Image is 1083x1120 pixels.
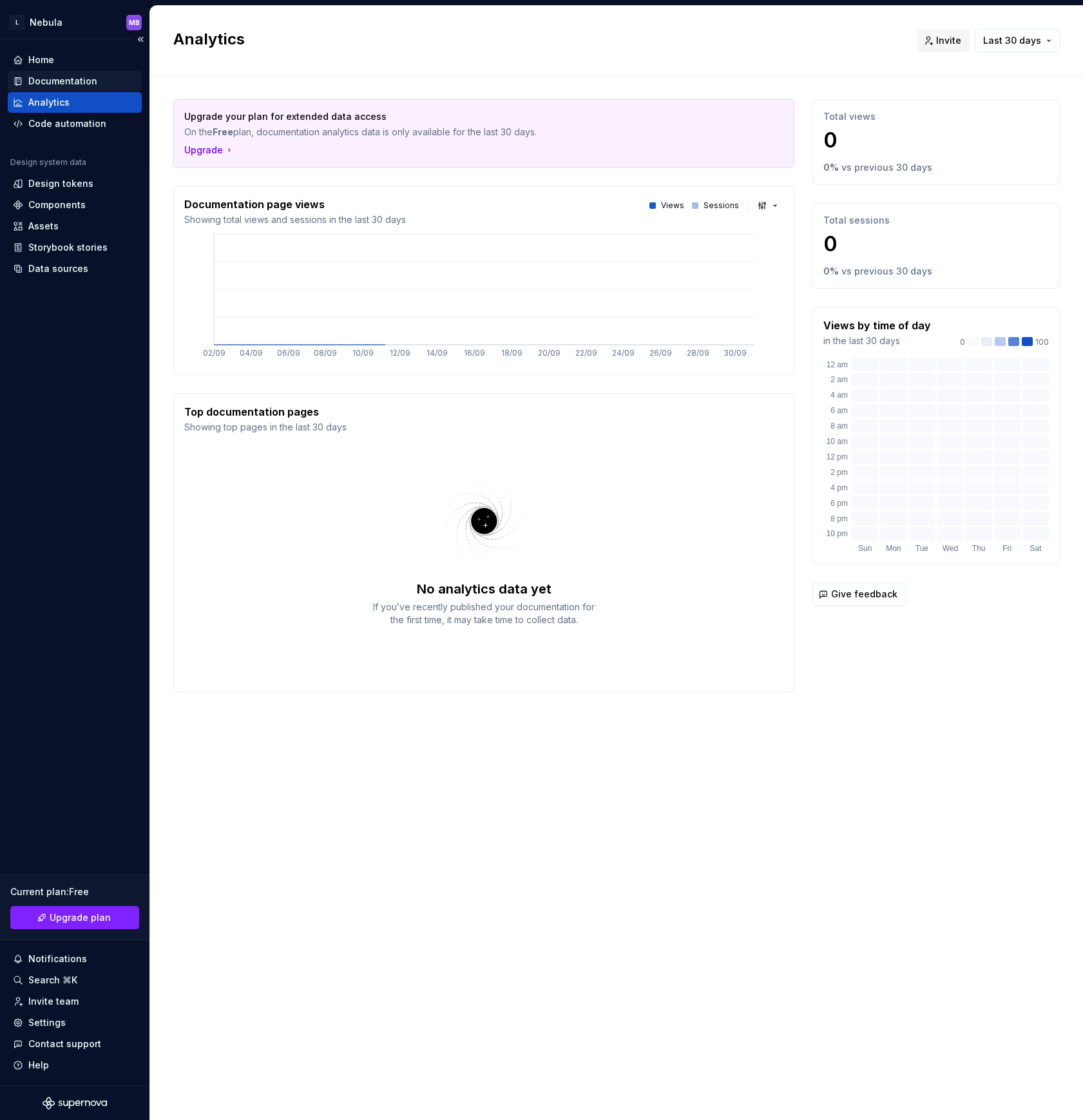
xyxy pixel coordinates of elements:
p: Documentation page views [184,197,406,212]
p: Sessions [704,200,739,211]
button: Search ⌘K [8,970,142,990]
text: Sun [858,544,872,553]
span: Upgrade plan [50,911,111,924]
tspan: 20/09 [538,348,561,358]
tspan: 16/09 [464,348,485,358]
div: MB [129,17,140,28]
div: Nebula [30,16,62,29]
p: Showing top pages in the last 30 days [184,421,347,434]
tspan: 04/09 [240,348,263,358]
tspan: 26/09 [649,348,672,358]
tspan: 22/09 [575,348,597,358]
text: 2 am [830,375,848,384]
div: Design system data [10,157,86,168]
div: Design tokens [28,177,93,190]
button: Collapse sidebar [131,30,149,48]
a: Code automation [8,113,142,134]
div: Assets [28,220,59,233]
tspan: 14/09 [426,348,448,358]
div: Documentation [28,75,97,88]
text: 12 am [827,360,848,369]
div: L [9,15,24,30]
p: in the last 30 days [823,334,931,347]
tspan: 02/09 [203,348,225,358]
p: On the plan, documentation analytics data is only available for the last 30 days. [184,126,693,139]
div: Data sources [28,262,88,275]
button: Help [8,1055,142,1076]
p: 0 [823,231,1049,257]
p: Top documentation pages [184,404,347,420]
tspan: 30/09 [724,348,747,358]
div: Code automation [28,117,106,130]
tspan: 18/09 [501,348,522,358]
div: If you’ve recently published your documentation for the first time, it may take time to collect d... [368,601,600,626]
a: Assets [8,216,142,237]
text: Fri [1002,544,1011,553]
tspan: 08/09 [314,348,337,358]
div: Analytics [28,96,70,109]
text: 8 am [830,421,848,430]
p: Total views [823,110,1049,123]
text: 6 am [830,406,848,415]
a: Documentation [8,71,142,92]
p: 0 % [823,161,839,174]
a: Invite team [8,991,142,1012]
button: LNebulaMB [3,8,147,36]
a: Settings [8,1012,142,1033]
span: Last 30 days [983,34,1041,47]
div: No analytics data yet [417,580,551,598]
span: Invite [936,34,961,47]
a: Data sources [8,258,142,279]
tspan: 12/09 [390,348,410,358]
a: Storybook stories [8,237,142,258]
text: 4 am [830,391,848,400]
div: Contact support [28,1038,101,1050]
a: Home [8,50,142,70]
text: Sat [1030,544,1042,553]
a: Components [8,195,142,215]
div: Current plan : Free [10,885,139,898]
tspan: 10/09 [352,348,374,358]
tspan: 24/09 [612,348,635,358]
button: Notifications [8,949,142,969]
tspan: 06/09 [277,348,300,358]
button: Contact support [8,1034,142,1054]
p: Views [661,200,684,211]
button: Invite [917,29,970,52]
button: Last 30 days [975,29,1060,52]
div: Components [28,198,86,211]
text: 12 pm [827,452,848,461]
p: Showing total views and sessions in the last 30 days [184,213,406,226]
a: Design tokens [8,173,142,194]
div: Notifications [28,952,87,965]
text: 2 pm [830,468,848,477]
text: 8 pm [830,514,848,523]
strong: Free [213,126,233,137]
div: Storybook stories [28,241,108,254]
p: 0 [823,128,1049,153]
h2: Analytics [173,29,902,50]
button: Upgrade [184,144,235,157]
text: Tue [915,544,929,553]
text: Wed [943,544,958,553]
tspan: 28/09 [687,348,709,358]
div: Help [28,1059,49,1072]
span: Give feedback [831,588,897,601]
p: vs previous 30 days [841,161,932,174]
a: Analytics [8,92,142,113]
div: Home [28,53,54,66]
text: 10 pm [827,529,848,538]
div: Search ⌘K [28,974,77,987]
p: vs previous 30 days [841,265,932,278]
text: Mon [886,544,901,553]
text: 4 pm [830,483,848,492]
p: Total sessions [823,214,1049,227]
div: Invite team [28,995,79,1008]
svg: Supernova Logo [43,1097,107,1110]
button: Give feedback [812,583,906,606]
p: Views by time of day [823,318,931,333]
text: Thu [972,544,986,553]
p: 0 % [823,265,839,278]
